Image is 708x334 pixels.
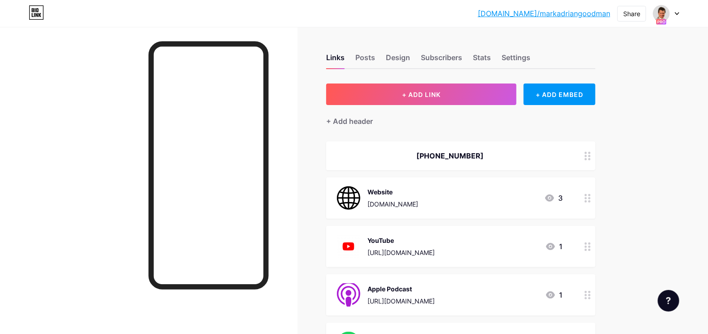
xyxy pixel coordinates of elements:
[367,187,418,197] div: Website
[623,9,640,18] div: Share
[337,186,360,210] img: Website
[367,296,435,306] div: [URL][DOMAIN_NAME]
[653,5,670,22] img: thelegalpodcast
[544,193,563,203] div: 3
[367,248,435,257] div: [URL][DOMAIN_NAME]
[473,52,491,68] div: Stats
[326,52,345,68] div: Links
[367,199,418,209] div: [DOMAIN_NAME]
[367,284,435,294] div: Apple Podcast
[355,52,375,68] div: Posts
[326,83,517,105] button: + ADD LINK
[524,83,595,105] div: + ADD EMBED
[386,52,410,68] div: Design
[337,150,563,161] div: [PHONE_NUMBER]
[337,235,360,258] img: YouTube
[545,290,563,300] div: 1
[367,236,435,245] div: YouTube
[421,52,462,68] div: Subscribers
[337,283,360,307] img: Apple Podcast
[478,8,610,19] a: [DOMAIN_NAME]/markadriangoodman
[402,91,441,98] span: + ADD LINK
[545,241,563,252] div: 1
[326,116,373,127] div: + Add header
[502,52,530,68] div: Settings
